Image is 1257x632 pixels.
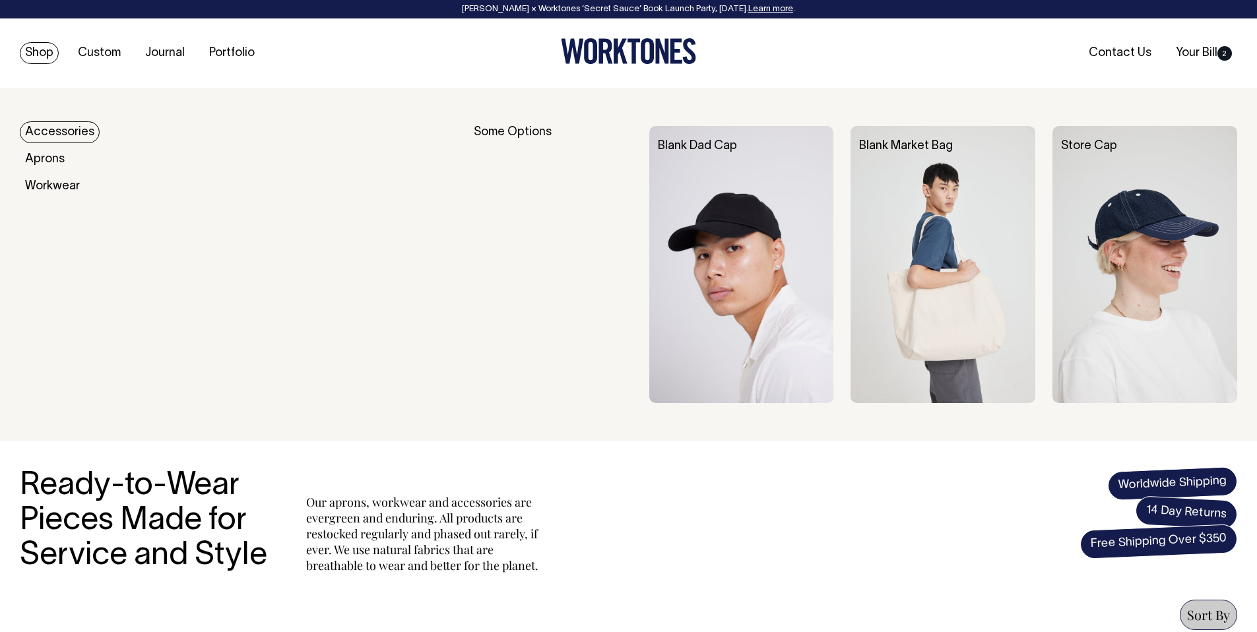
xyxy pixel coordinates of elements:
[20,469,277,573] h3: Ready-to-Wear Pieces Made for Service and Style
[1217,46,1232,61] span: 2
[1171,42,1237,64] a: Your Bill2
[20,121,100,143] a: Accessories
[1187,606,1230,623] span: Sort By
[20,175,85,197] a: Workwear
[1107,466,1238,501] span: Worldwide Shipping
[474,126,632,403] div: Some Options
[748,5,793,13] a: Learn more
[73,42,126,64] a: Custom
[140,42,190,64] a: Journal
[13,5,1244,14] div: [PERSON_NAME] × Worktones ‘Secret Sauce’ Book Launch Party, [DATE]. .
[1052,126,1237,403] img: Store Cap
[1080,524,1238,559] span: Free Shipping Over $350
[658,141,737,152] a: Blank Dad Cap
[859,141,953,152] a: Blank Market Bag
[649,126,834,403] img: Blank Dad Cap
[1061,141,1117,152] a: Store Cap
[1135,495,1238,530] span: 14 Day Returns
[851,126,1035,403] img: Blank Market Bag
[1083,42,1157,64] a: Contact Us
[20,42,59,64] a: Shop
[20,148,70,170] a: Aprons
[204,42,260,64] a: Portfolio
[306,494,544,573] p: Our aprons, workwear and accessories are evergreen and enduring. All products are restocked regul...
